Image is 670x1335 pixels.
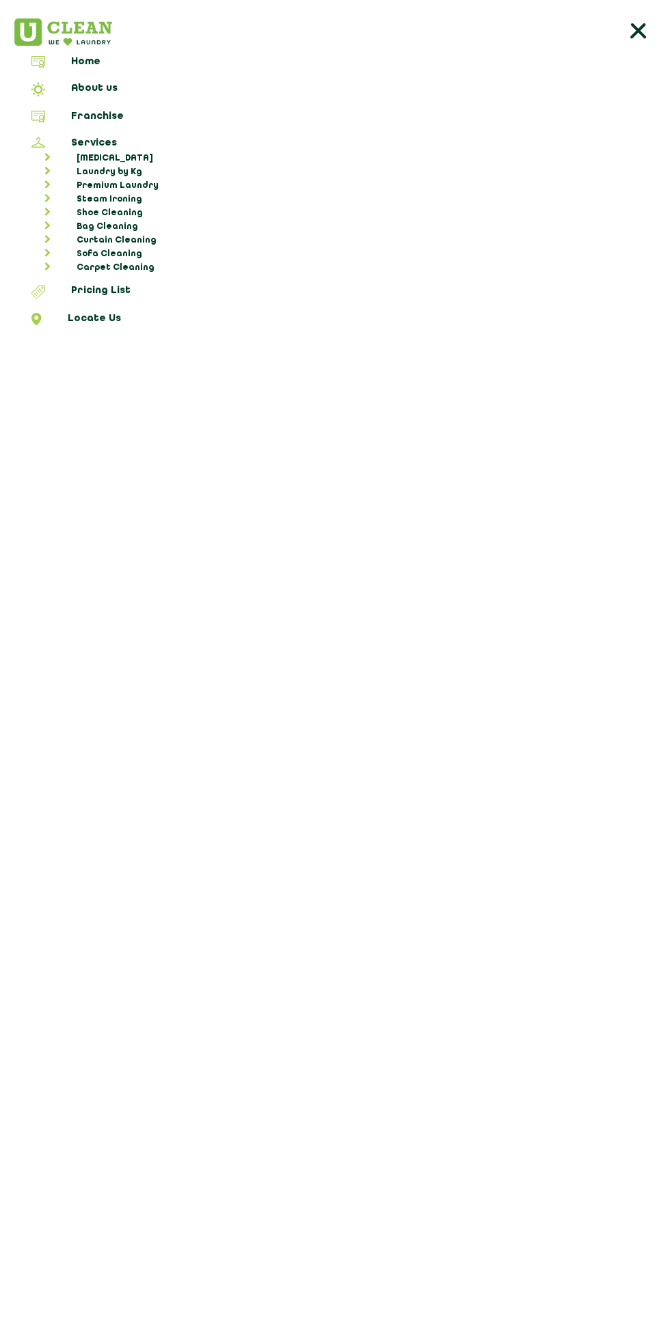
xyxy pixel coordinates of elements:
[5,111,665,127] a: Franchise
[5,83,665,100] a: About us
[5,18,112,46] img: UClean Laundry and Dry Cleaning
[18,179,665,193] a: Premium Laundry
[18,247,665,261] a: Sofa Cleaning
[18,152,665,165] a: [MEDICAL_DATA]
[18,193,665,206] a: Steam Ironing
[5,285,665,303] a: Pricing List
[18,234,665,247] a: Curtain Cleaning
[5,313,665,329] a: Locate Us
[18,261,665,275] a: Carpet Cleaning
[18,206,665,220] a: Shoe Cleaning
[5,56,665,72] a: Home
[18,220,665,234] a: Bag Cleaning
[5,137,665,152] a: Services
[18,165,665,179] a: Laundry by Kg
